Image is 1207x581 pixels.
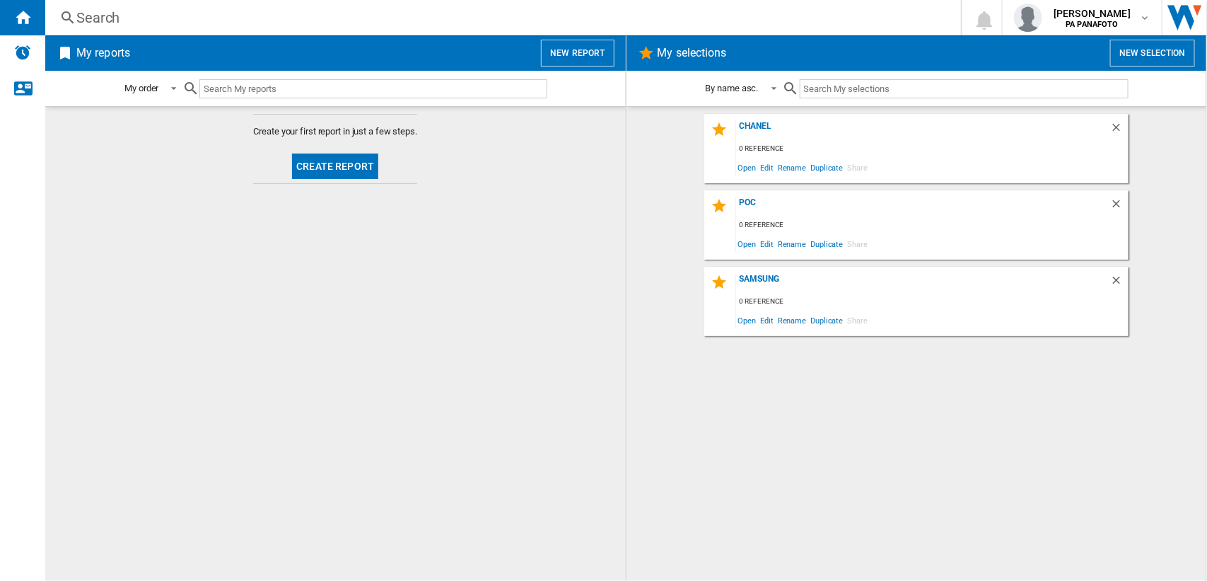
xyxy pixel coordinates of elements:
[541,40,614,67] button: New report
[736,121,1110,140] div: Chanel
[808,311,845,330] span: Duplicate
[845,234,870,253] span: Share
[1066,20,1119,29] b: PA PANAFOTO
[776,234,808,253] span: Rename
[1014,4,1042,32] img: profile.jpg
[736,274,1110,293] div: SAMSUNG
[14,44,31,61] img: alerts-logo.svg
[800,79,1129,98] input: Search My selections
[655,40,730,67] h2: My selections
[124,83,158,93] div: My order
[736,217,1129,234] div: 0 reference
[1110,40,1195,67] button: New selection
[76,8,924,28] div: Search
[292,154,378,179] button: Create report
[808,158,845,177] span: Duplicate
[758,158,776,177] span: Edit
[736,197,1110,217] div: POC
[776,311,808,330] span: Rename
[199,79,547,98] input: Search My reports
[1054,6,1131,21] span: [PERSON_NAME]
[1110,274,1129,293] div: Delete
[808,234,845,253] span: Duplicate
[776,158,808,177] span: Rename
[736,140,1129,158] div: 0 reference
[736,293,1129,311] div: 0 reference
[736,311,759,330] span: Open
[1110,121,1129,140] div: Delete
[758,234,776,253] span: Edit
[758,311,776,330] span: Edit
[845,158,870,177] span: Share
[736,234,759,253] span: Open
[706,83,759,93] div: By name asc.
[74,40,133,67] h2: My reports
[1110,197,1129,217] div: Delete
[253,125,417,138] span: Create your first report in just a few steps.
[736,158,759,177] span: Open
[845,311,870,330] span: Share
